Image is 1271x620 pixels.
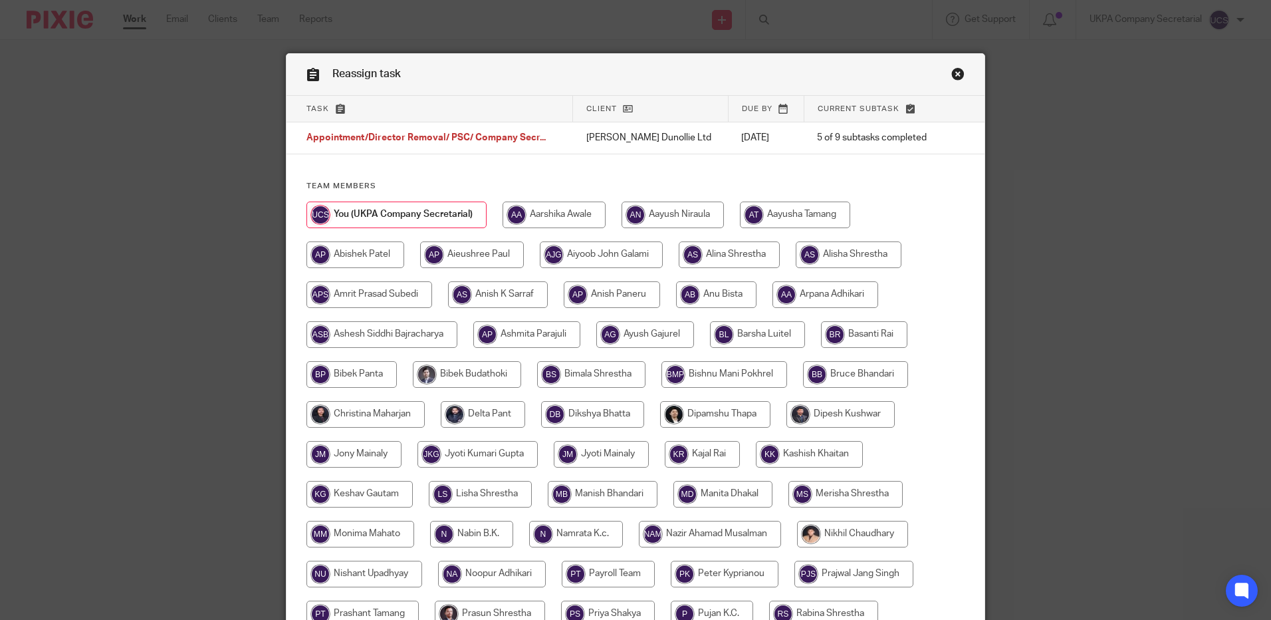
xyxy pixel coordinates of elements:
span: Reassign task [332,69,401,79]
a: Close this dialog window [951,67,965,85]
p: [DATE] [741,131,790,144]
span: Task [306,105,329,112]
span: Current subtask [818,105,899,112]
span: Appointment/Director Removal/ PSC/ Company Secr... [306,134,546,143]
h4: Team members [306,181,965,192]
span: Client [586,105,617,112]
td: 5 of 9 subtasks completed [804,122,943,154]
p: [PERSON_NAME] Dunollie Ltd [586,131,715,144]
span: Due by [742,105,772,112]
